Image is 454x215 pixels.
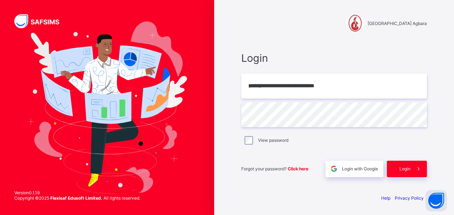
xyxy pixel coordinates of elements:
[395,195,424,201] a: Privacy Policy
[399,166,410,171] span: Login
[342,166,378,171] span: Login with Google
[425,190,447,211] button: Open asap
[258,137,288,143] label: View password
[330,165,338,173] img: google.396cfc9801f0270233282035f929180a.svg
[241,166,308,171] span: Forgot your password?
[50,195,102,201] strong: Flexisaf Edusoft Limited.
[288,166,308,171] a: Click here
[14,190,140,195] span: Version 0.1.19
[381,195,390,201] a: Help
[14,195,140,201] span: Copyright © 2025 All rights reserved.
[241,52,427,64] span: Login
[14,14,68,28] img: SAFSIMS Logo
[27,21,187,194] img: Hero Image
[368,21,427,26] span: [GEOGRAPHIC_DATA] Agbara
